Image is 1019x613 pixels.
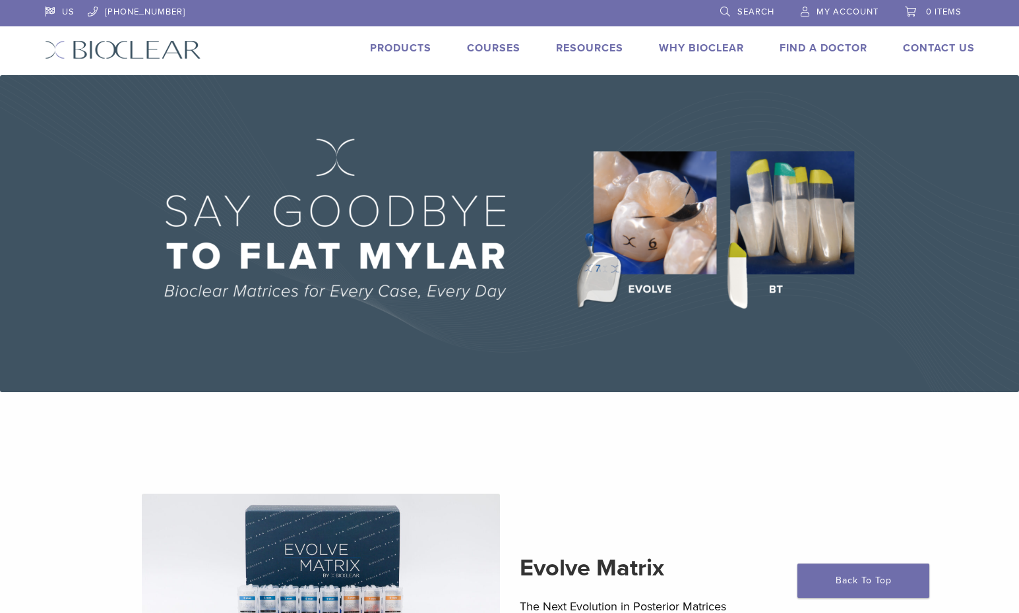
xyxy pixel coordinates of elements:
a: Contact Us [903,42,975,55]
a: Why Bioclear [659,42,744,55]
span: My Account [817,7,879,17]
a: Resources [556,42,623,55]
a: Back To Top [797,564,929,598]
a: Courses [467,42,520,55]
h2: Evolve Matrix [520,552,878,584]
span: Search [737,7,774,17]
span: 0 items [926,7,962,17]
img: Bioclear [45,40,201,59]
a: Find A Doctor [780,42,867,55]
a: Products [370,42,431,55]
